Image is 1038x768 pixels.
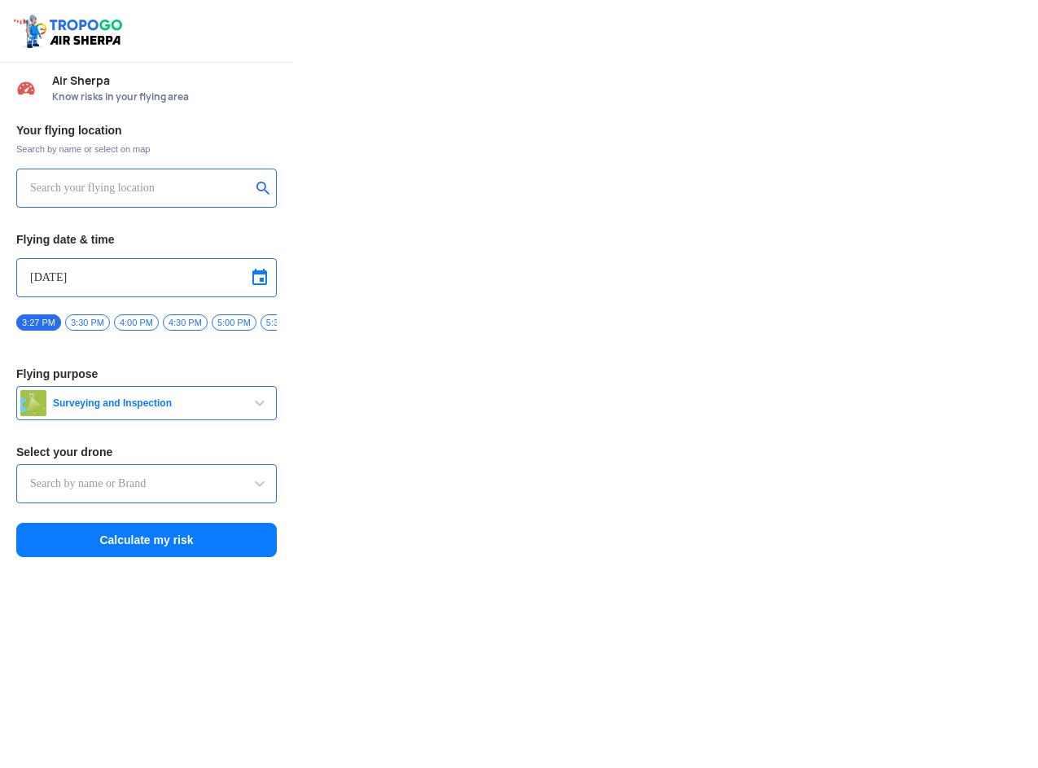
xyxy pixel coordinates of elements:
button: Calculate my risk [16,523,277,557]
input: Select Date [30,268,263,287]
img: survey.png [20,390,46,416]
span: 4:30 PM [163,314,208,331]
button: Surveying and Inspection [16,386,277,420]
h3: Flying date & time [16,234,277,245]
h3: Your flying location [16,125,277,136]
span: Know risks in your flying area [52,90,277,103]
span: 5:30 PM [261,314,305,331]
span: Surveying and Inspection [46,397,250,410]
input: Search your flying location [30,178,251,198]
img: ic_tgdronemaps.svg [12,12,128,50]
span: 5:00 PM [212,314,256,331]
input: Search by name or Brand [30,474,263,494]
h3: Flying purpose [16,368,277,380]
img: Risk Scores [16,78,36,98]
span: 4:00 PM [114,314,159,331]
span: 3:30 PM [65,314,110,331]
span: 3:27 PM [16,314,61,331]
span: Air Sherpa [52,74,277,87]
span: Search by name or select on map [16,143,277,156]
h3: Select your drone [16,446,277,458]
